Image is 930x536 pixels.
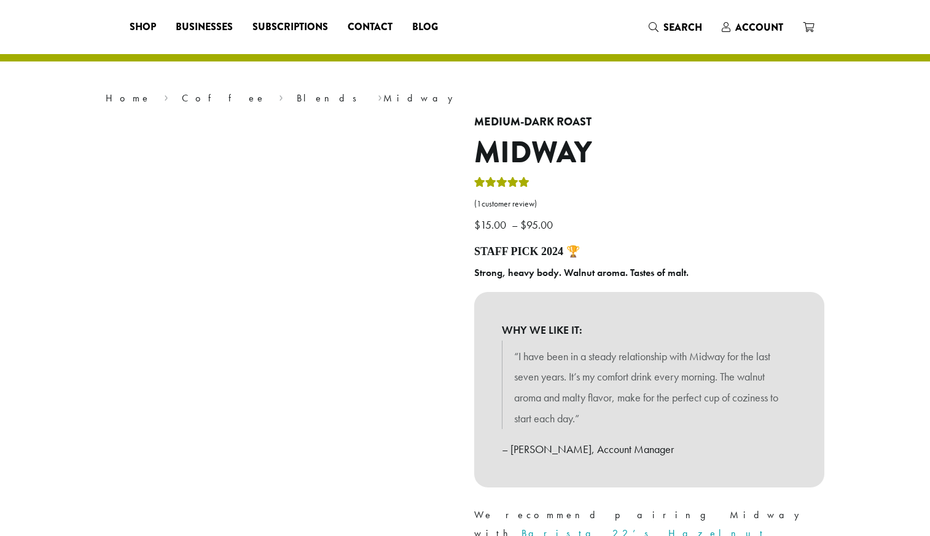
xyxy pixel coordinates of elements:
[412,20,438,35] span: Blog
[378,87,382,106] span: ›
[164,87,168,106] span: ›
[474,135,824,171] h1: Midway
[520,218,556,232] bdi: 95.00
[182,92,266,104] a: Coffee
[474,266,689,279] b: Strong, heavy body. Walnut aroma. Tastes of malt.
[120,17,166,37] a: Shop
[474,245,824,259] h4: STAFF PICK 2024 🏆
[712,17,793,37] a: Account
[474,198,824,210] a: (1customer review)
[663,20,702,34] span: Search
[279,87,283,106] span: ›
[502,439,797,460] p: – [PERSON_NAME], Account Manager
[477,199,482,209] span: 1
[514,346,784,429] p: “I have been in a steady relationship with Midway for the last seven years. It’s my comfort drink...
[639,17,712,37] a: Search
[252,20,328,35] span: Subscriptions
[474,116,824,129] h4: Medium-Dark Roast
[297,92,365,104] a: Blends
[338,17,402,37] a: Contact
[502,320,797,341] b: WHY WE LIKE IT:
[474,218,480,232] span: $
[474,218,509,232] bdi: 15.00
[348,20,393,35] span: Contact
[402,17,448,37] a: Blog
[735,20,783,34] span: Account
[106,92,151,104] a: Home
[520,218,526,232] span: $
[243,17,338,37] a: Subscriptions
[106,91,824,106] nav: Breadcrumb
[166,17,243,37] a: Businesses
[176,20,233,35] span: Businesses
[130,20,156,35] span: Shop
[474,175,529,194] div: Rated 5.00 out of 5
[512,218,518,232] span: –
